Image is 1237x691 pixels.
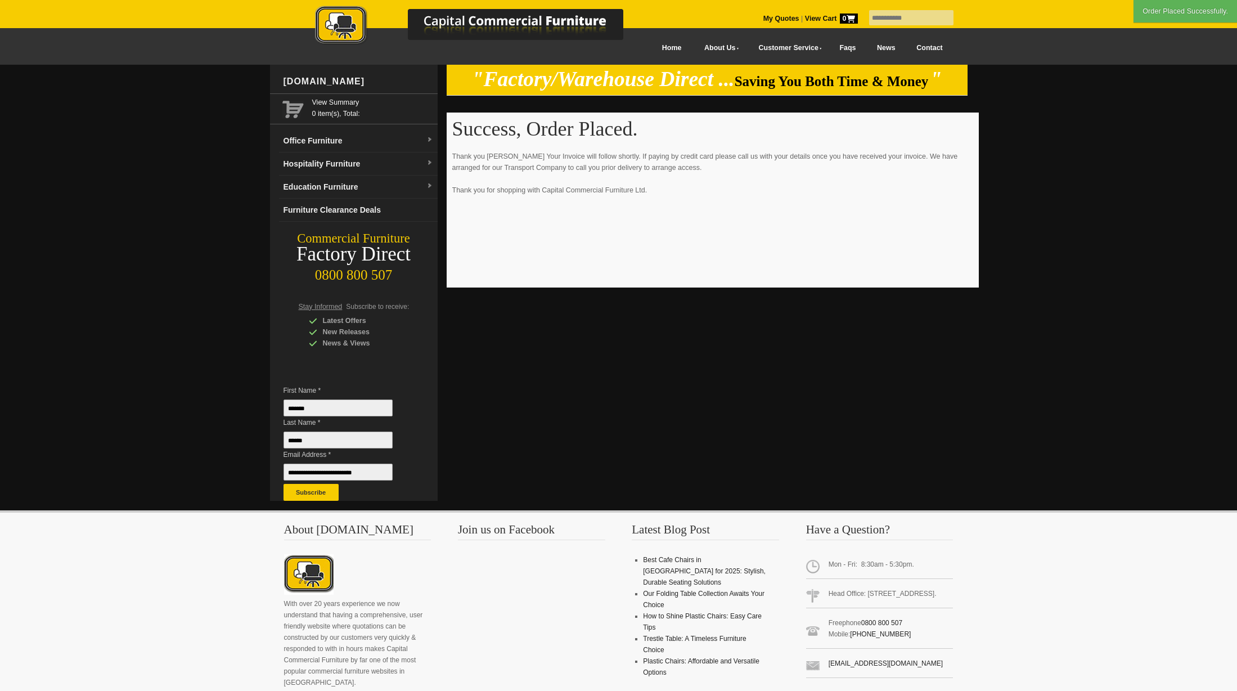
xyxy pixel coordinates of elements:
[284,464,393,481] input: Email Address *
[284,6,678,50] a: Capital Commercial Furniture Logo
[806,524,953,540] h3: Have a Question?
[270,231,438,246] div: Commercial Furniture
[861,619,902,627] a: 0800 800 507
[312,97,433,118] span: 0 item(s), Total:
[632,524,779,540] h3: Latest Blog Post
[806,584,953,608] span: Head Office: [STREET_ADDRESS].
[270,246,438,262] div: Factory Direct
[309,338,416,349] div: News & Views
[458,524,605,540] h3: Join us on Facebook
[279,176,438,199] a: Education Furnituredropdown
[643,635,746,654] a: Trestle Table: A Timeless Furniture Choice
[284,484,339,501] button: Subscribe
[284,554,334,595] img: About CCFNZ Logo
[309,326,416,338] div: New Releases
[270,262,438,283] div: 0800 800 507
[279,199,438,222] a: Furniture Clearance Deals
[840,14,858,24] span: 0
[763,15,799,23] a: My Quotes
[284,417,410,428] span: Last Name *
[279,65,438,98] div: [DOMAIN_NAME]
[643,657,759,676] a: Plastic Chairs: Affordable and Versatile Options
[643,590,764,609] a: Our Folding Table Collection Awaits Your Choice
[803,15,857,23] a: View Cart0
[426,137,433,143] img: dropdown
[284,449,410,460] span: Email Address *
[829,35,867,61] a: Faqs
[426,183,433,190] img: dropdown
[312,97,433,108] a: View Summary
[866,35,906,61] a: News
[472,68,735,91] em: "Factory/Warehouse Direct ...
[805,15,858,23] strong: View Cart
[279,152,438,176] a: Hospitality Furnituredropdown
[829,659,943,667] a: [EMAIL_ADDRESS][DOMAIN_NAME]
[906,35,953,61] a: Contact
[299,303,343,311] span: Stay Informed
[309,315,416,326] div: Latest Offers
[735,74,929,89] span: Saving You Both Time & Money
[458,554,604,678] iframe: fb:page Facebook Social Plugin
[806,613,953,649] span: Freephone Mobile:
[284,432,393,448] input: Last Name *
[643,556,766,586] a: Best Cafe Chairs in [GEOGRAPHIC_DATA] for 2025: Stylish, Durable Seating Solutions
[346,303,409,311] span: Subscribe to receive:
[806,554,953,579] span: Mon - Fri: 8:30am - 5:30pm.
[279,129,438,152] a: Office Furnituredropdown
[426,160,433,167] img: dropdown
[284,385,410,396] span: First Name *
[284,6,678,47] img: Capital Commercial Furniture Logo
[284,524,431,540] h3: About [DOMAIN_NAME]
[452,118,973,140] h1: Success, Order Placed.
[643,612,762,631] a: How to Shine Plastic Chairs: Easy Care Tips
[284,400,393,416] input: First Name *
[692,35,746,61] a: About Us
[452,151,973,207] p: Thank you [PERSON_NAME] Your Invoice will follow shortly. If paying by credit card please call us...
[850,630,911,638] a: [PHONE_NUMBER]
[930,68,942,91] em: "
[746,35,829,61] a: Customer Service
[284,598,431,688] p: With over 20 years experience we now understand that having a comprehensive, user friendly websit...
